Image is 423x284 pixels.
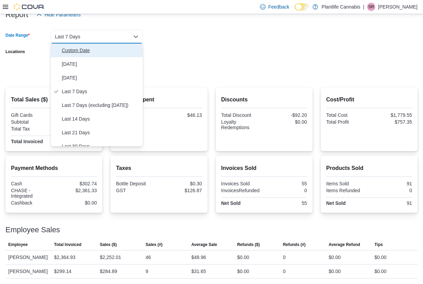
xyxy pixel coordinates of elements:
[371,119,412,125] div: $757.35
[266,188,307,193] div: 0
[266,181,307,186] div: 55
[221,119,263,130] div: Loyalty Redemptions
[329,253,341,261] div: $0.00
[5,264,51,278] div: [PERSON_NAME]
[295,3,309,11] input: Dark Mode
[62,46,140,54] span: Custom Date
[116,188,157,193] div: GST
[11,126,52,132] div: Total Tax
[45,11,81,18] span: Hide Parameters
[11,200,52,206] div: Cashback
[283,267,286,275] div: 0
[5,250,51,264] div: [PERSON_NAME]
[237,242,260,247] span: Refunds ($)
[321,3,360,11] p: Plantlife Cannabis
[11,112,52,118] div: Gift Cards
[62,142,140,150] span: Last 30 Days
[55,181,97,186] div: $302.74
[368,3,374,11] span: SR
[5,49,25,54] label: Locations
[221,164,307,172] h2: Invoices Sold
[371,188,412,193] div: 0
[100,242,117,247] span: Sales ($)
[221,200,241,206] strong: Net Sold
[363,3,364,11] p: |
[221,188,263,193] div: InvoicesRefunded
[55,188,97,193] div: $2,361.33
[100,253,121,261] div: $2,252.01
[51,44,143,146] div: Select listbox
[160,112,202,118] div: $46.13
[34,8,83,22] button: Hide Parameters
[237,267,249,275] div: $0.00
[191,242,217,247] span: Average Sale
[5,226,60,234] h3: Employee Sales
[145,242,162,247] span: Sales (#)
[221,181,263,186] div: Invoices Sold
[55,200,97,206] div: $0.00
[266,119,307,125] div: $0.00
[326,112,368,118] div: Total Cost
[51,30,143,44] button: Last 7 Days
[160,181,202,186] div: $0.30
[62,115,140,123] span: Last 14 Days
[11,181,52,186] div: Cash
[329,242,360,247] span: Average Refund
[11,164,97,172] h2: Payment Methods
[5,11,28,19] h3: Report
[54,253,75,261] div: $2,364.93
[11,119,52,125] div: Subtotal
[62,101,140,109] span: Last 7 Days (excluding [DATE])
[266,200,307,206] div: 55
[371,200,412,206] div: 91
[375,242,383,247] span: Tips
[326,164,412,172] h2: Products Sold
[283,253,286,261] div: 0
[326,200,346,206] strong: Net Sold
[375,267,387,275] div: $0.00
[329,267,341,275] div: $0.00
[371,112,412,118] div: $1,779.55
[191,253,206,261] div: $48.96
[54,242,81,247] span: Total Invoiced
[54,267,71,275] div: $299.14
[116,96,202,104] h2: Average Spent
[8,242,28,247] span: Employee
[11,96,97,104] h2: Total Sales ($)
[145,267,148,275] div: 9
[266,112,307,118] div: -$92.20
[375,253,387,261] div: $0.00
[326,119,368,125] div: Total Profit
[11,188,52,199] div: CHASE - Integrated
[62,74,140,82] span: [DATE]
[116,164,202,172] h2: Taxes
[326,96,412,104] h2: Cost/Profit
[191,267,206,275] div: $31.65
[326,188,368,193] div: Items Refunded
[145,253,151,261] div: 46
[326,181,368,186] div: Items Sold
[116,181,157,186] div: Bottle Deposit
[237,253,249,261] div: $0.00
[11,139,43,144] strong: Total Invoiced
[283,242,306,247] span: Refunds (#)
[14,3,45,10] img: Cova
[221,112,263,118] div: Total Discount
[100,267,117,275] div: $284.89
[378,3,418,11] p: [PERSON_NAME]
[367,3,375,11] div: Skyler Rowsell
[160,188,202,193] div: $126.87
[5,33,30,38] label: Date Range
[62,128,140,137] span: Last 21 Days
[62,60,140,68] span: [DATE]
[371,181,412,186] div: 91
[62,87,140,96] span: Last 7 Days
[268,3,289,10] span: Feedback
[221,96,307,104] h2: Discounts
